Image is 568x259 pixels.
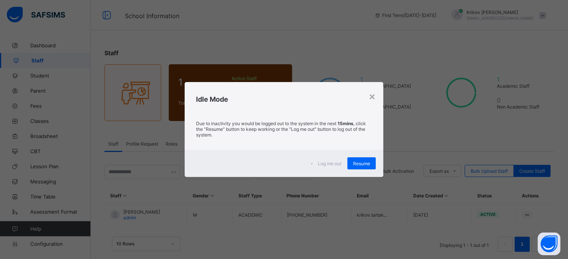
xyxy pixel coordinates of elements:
[196,95,372,103] h2: Idle Mode
[353,161,370,166] span: Resume
[196,121,372,138] p: Due to inactivity you would be logged out to the system in the next , click the "Resume" button t...
[318,161,341,166] span: Log me out
[369,90,376,102] div: ×
[538,233,560,255] button: Open asap
[338,121,353,126] strong: 15mins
